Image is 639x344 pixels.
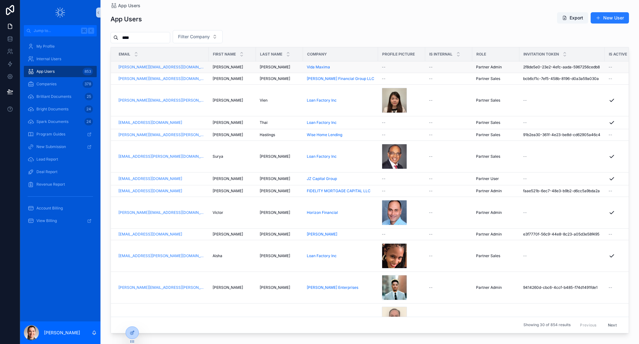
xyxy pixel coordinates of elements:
[36,107,68,112] span: Bright Documents
[429,253,468,258] a: --
[609,132,612,137] span: --
[260,120,299,125] a: Thai
[307,188,371,193] a: FIDELITY MORTGAGE CAPITAL LLC
[213,154,223,159] span: Surya
[476,188,516,193] a: Partner Admin
[260,232,299,237] a: [PERSON_NAME]
[260,154,290,159] span: [PERSON_NAME]
[523,176,601,181] a: --
[523,253,601,258] a: --
[307,154,337,159] a: Loan Factory Inc
[307,253,374,258] a: Loan Factory Inc
[476,76,516,81] a: Partner Sales
[429,132,433,137] span: --
[260,132,299,137] a: Hastings
[429,253,433,258] span: --
[604,320,621,330] button: Next
[476,132,516,137] a: Partner Sales
[260,76,290,81] span: [PERSON_NAME]
[213,132,243,137] span: [PERSON_NAME]
[307,188,374,193] a: FIDELITY MORTGAGE CAPITAL LLC
[307,232,337,237] a: [PERSON_NAME]
[260,232,290,237] span: [PERSON_NAME]
[24,154,97,165] a: Lead Report
[609,76,612,81] span: --
[382,65,386,70] span: --
[523,120,527,125] span: --
[382,232,386,237] span: --
[307,98,374,103] a: Loan Factory Inc
[89,28,94,33] span: K
[523,210,601,215] a: --
[307,132,342,137] span: Wise Home Lending
[429,65,433,70] span: --
[429,232,468,237] a: --
[44,330,80,336] p: [PERSON_NAME]
[260,65,290,70] span: [PERSON_NAME]
[476,253,500,258] span: Partner Sales
[307,285,374,290] a: [PERSON_NAME] Enterprises
[24,78,97,90] a: Companies378
[476,210,516,215] a: Partner Admin
[36,82,57,87] span: Companies
[118,232,182,237] a: [EMAIL_ADDRESS][DOMAIN_NAME]
[118,76,205,81] a: [PERSON_NAME][EMAIL_ADDRESS][DOMAIN_NAME]
[213,120,252,125] a: [PERSON_NAME]
[213,285,252,290] a: [PERSON_NAME]
[382,120,386,125] span: --
[523,76,599,81] span: bcb6cf1c-7ef5-458b-8196-d0a3a59a030a
[476,188,502,193] span: Partner Admin
[24,141,97,152] a: New Submission
[523,98,601,103] a: --
[476,253,516,258] a: Partner Sales
[307,285,358,290] span: [PERSON_NAME] Enterprises
[24,215,97,226] a: View Billing
[382,176,386,181] span: --
[523,188,601,193] a: faae521b-6ec7-48e3-b9b2-d6cc5a9bda2a
[260,285,290,290] span: [PERSON_NAME]
[523,176,527,181] span: --
[260,120,268,125] span: Thai
[307,98,337,103] a: Loan Factory Inc
[213,210,223,215] span: Victor
[260,188,299,193] a: [PERSON_NAME]
[476,154,500,159] span: Partner Sales
[476,120,500,125] span: Partner Sales
[118,132,205,137] a: [PERSON_NAME][EMAIL_ADDRESS][PERSON_NAME][DOMAIN_NAME]
[591,12,629,24] button: New User
[476,210,502,215] span: Partner Admin
[307,232,374,237] a: [PERSON_NAME]
[118,3,140,9] span: App Users
[213,188,252,193] a: [PERSON_NAME]
[382,76,421,81] a: --
[24,53,97,65] a: Internal Users
[523,65,601,70] a: 2f8de5e0-23e2-4efc-aada-5967256cedb8
[213,65,252,70] a: [PERSON_NAME]
[260,65,299,70] a: [PERSON_NAME]
[213,98,252,103] a: [PERSON_NAME]
[213,253,222,258] span: Aisha
[260,98,299,103] a: Vien
[260,210,299,215] a: [PERSON_NAME]
[111,15,142,24] h1: App Users
[307,120,337,125] a: Loan Factory Inc
[307,132,374,137] a: Wise Home Lending
[111,3,140,9] a: App Users
[523,132,600,137] span: 91b2ea30-361f-4e23-be8d-cd62905a46c4
[523,132,601,137] a: 91b2ea30-361f-4e23-be8d-cd62905a46c4
[36,206,63,211] span: Account Billing
[609,65,612,70] span: --
[429,176,433,181] span: --
[118,65,205,70] a: [PERSON_NAME][EMAIL_ADDRESS][DOMAIN_NAME]
[476,120,516,125] a: Partner Sales
[609,188,612,193] span: --
[213,120,243,125] span: [PERSON_NAME]
[260,253,299,258] a: [PERSON_NAME]
[382,65,421,70] a: --
[429,98,433,103] span: --
[118,188,182,193] a: [EMAIL_ADDRESS][DOMAIN_NAME]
